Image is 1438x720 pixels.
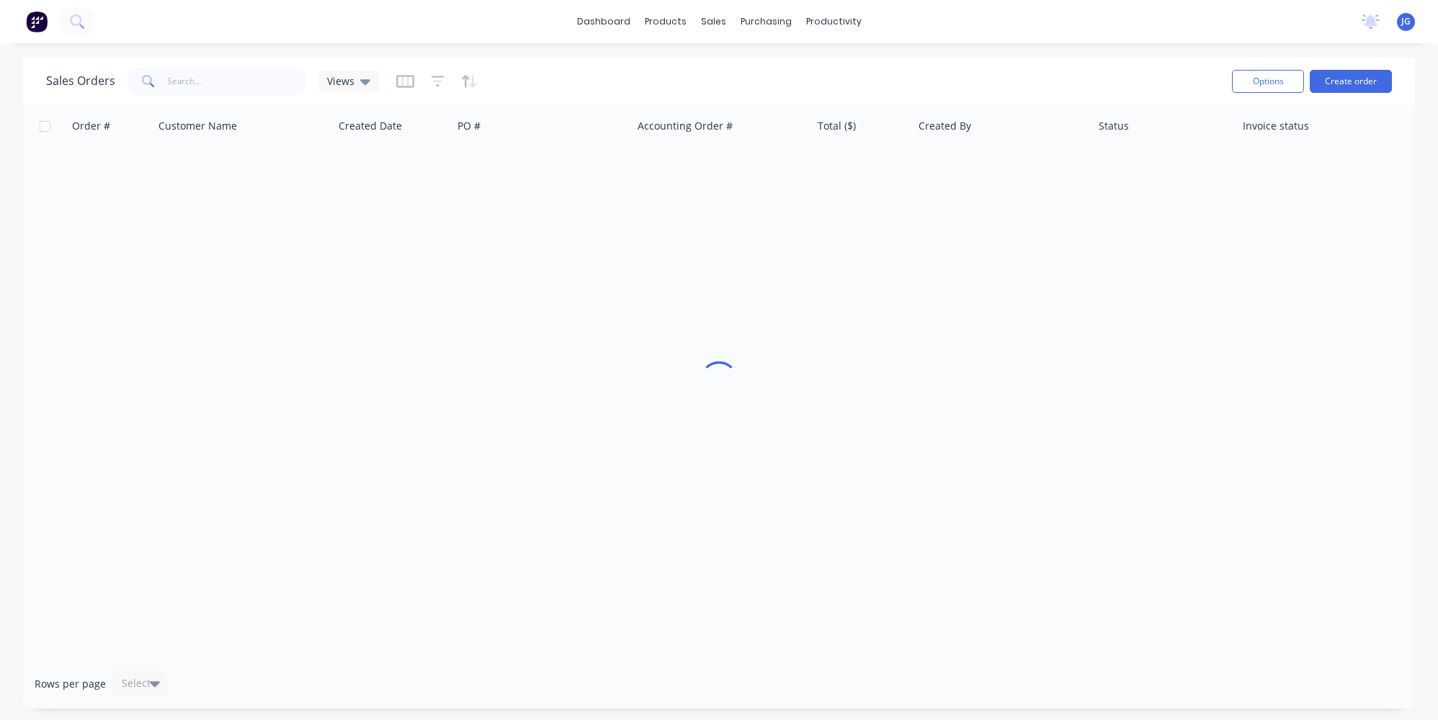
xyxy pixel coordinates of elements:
[457,119,481,133] div: PO #
[1099,119,1129,133] div: Status
[122,676,159,690] div: Select...
[919,119,971,133] div: Created By
[35,677,106,691] span: Rows per page
[158,119,237,133] div: Customer Name
[46,74,115,88] h1: Sales Orders
[638,119,733,133] div: Accounting Order #
[327,73,354,89] span: Views
[818,119,856,133] div: Total ($)
[26,11,48,32] img: Factory
[1310,70,1392,93] button: Create order
[799,11,869,32] div: productivity
[733,11,799,32] div: purchasing
[638,11,694,32] div: products
[1243,119,1309,133] div: Invoice status
[694,11,733,32] div: sales
[339,119,402,133] div: Created Date
[167,67,308,96] input: Search...
[1232,70,1304,93] button: Options
[72,119,110,133] div: Order #
[570,11,638,32] a: dashboard
[1401,15,1411,28] span: JG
